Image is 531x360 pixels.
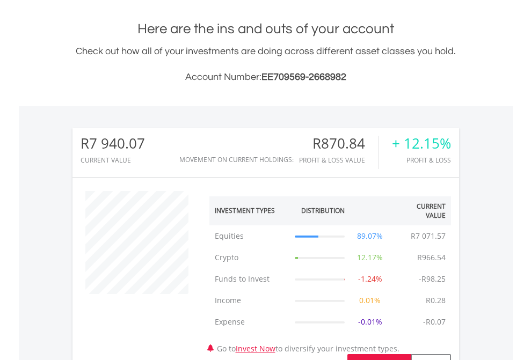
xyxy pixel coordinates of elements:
td: -1.24% [350,268,390,290]
div: Check out how all of your investments are doing across different asset classes you hold. [72,44,459,85]
td: -R98.25 [413,268,451,290]
th: Investment Types [209,196,290,225]
a: Invest Now [236,343,275,354]
div: R7 940.07 [81,136,145,151]
td: 89.07% [350,225,390,247]
td: Crypto [209,247,290,268]
div: CURRENT VALUE [81,157,145,164]
div: Profit & Loss [392,157,451,164]
div: Distribution [301,206,345,215]
td: Funds to Invest [209,268,290,290]
div: Profit & Loss Value [299,157,379,164]
h1: Here are the ins and outs of your account [72,19,459,39]
td: 12.17% [350,247,390,268]
div: + 12.15% [392,136,451,151]
td: R7 071.57 [405,225,451,247]
h3: Account Number: [72,70,459,85]
td: Income [209,290,290,311]
td: -R0.07 [418,311,451,333]
td: R0.28 [420,290,451,311]
td: R966.54 [412,247,451,268]
span: EE709569-2668982 [261,72,346,82]
td: 0.01% [350,290,390,311]
div: Movement on Current Holdings: [179,156,294,163]
td: Equities [209,225,290,247]
th: Current Value [390,196,451,225]
td: Expense [209,311,290,333]
td: -0.01% [350,311,390,333]
div: R870.84 [299,136,379,151]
